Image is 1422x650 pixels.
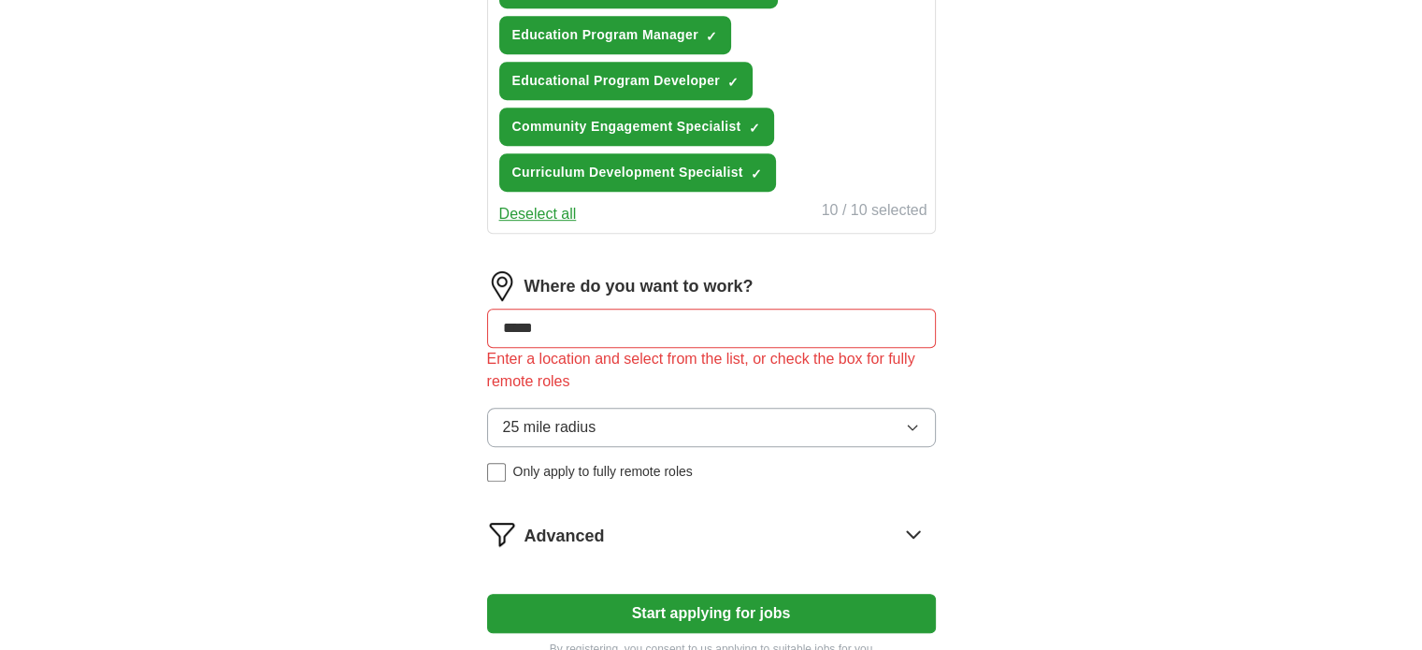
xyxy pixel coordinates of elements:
[499,153,776,192] button: Curriculum Development Specialist✓
[487,271,517,301] img: location.png
[499,203,577,225] button: Deselect all
[822,199,927,225] div: 10 / 10 selected
[706,29,717,44] span: ✓
[512,117,741,137] span: Community Engagement Specialist
[487,594,936,633] button: Start applying for jobs
[503,416,596,439] span: 25 mile radius
[512,163,743,182] span: Curriculum Development Specialist
[499,108,774,146] button: Community Engagement Specialist✓
[487,463,506,482] input: Only apply to fully remote roles
[487,408,936,447] button: 25 mile radius
[751,166,762,181] span: ✓
[749,121,760,136] span: ✓
[499,16,731,54] button: Education Program Manager✓
[727,75,739,90] span: ✓
[487,519,517,549] img: filter
[499,62,754,100] button: Educational Program Developer✓
[513,462,693,482] span: Only apply to fully remote roles
[524,274,754,299] label: Where do you want to work?
[512,71,721,91] span: Educational Program Developer
[487,348,936,393] div: Enter a location and select from the list, or check the box for fully remote roles
[524,524,605,549] span: Advanced
[512,25,698,45] span: Education Program Manager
